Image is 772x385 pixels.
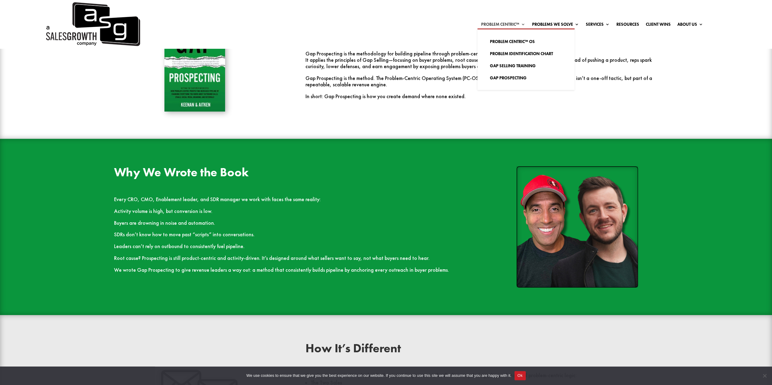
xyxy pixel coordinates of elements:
span: No [761,373,767,379]
p: Root cause? Prospecting is still product-centric and activity-driven. It’s designed around what s... [114,255,467,267]
img: Keenan Will 4 [517,166,638,287]
a: Gap Prospecting [484,72,568,84]
a: Problem Centric™ [481,22,525,29]
a: Resources [616,22,639,29]
span: We use cookies to ensure that we give you the best experience on our website. If you continue to ... [246,373,511,379]
div: Gap Prospecting is the methodology for building pipeline through problem-centric outreach. [305,51,658,100]
p: Buyers are drowning in noise and automation. [114,220,467,232]
a: Problem Identification Chart [484,48,568,60]
button: Ok [514,371,526,380]
a: Gap Selling Training [484,60,568,72]
h2: How It’s Different [305,342,658,357]
h2: Why We Wrote the Book [114,166,467,181]
p: Activity volume is high, but conversion is low. [114,208,467,220]
a: About Us [677,22,703,29]
p: It applies the principles of Gap Selling—focusing on buyer problems, root causes, and impacts—to ... [305,57,658,75]
p: We wrote Gap Prospecting to give revenue leaders a way out: a method that consistently builds pip... [114,267,467,273]
p: Every CRO, CMO, Enablement leader, and SDR manager we work with faces the same reality: [114,196,467,208]
a: Services [585,22,609,29]
p: Leaders can’t rely on outbound to consistently fuel pipeline. [114,243,467,255]
p: SDRs don’t know how to move past “scripts” into conversations. [114,231,467,243]
p: Gap Prospecting is the method. The Problem-Centric Operating System (PC-OS™) is what supports it—... [305,75,658,93]
a: Problem Centric™ OS [484,35,568,48]
img: Gap Prospecting - Coming This Fall [164,21,225,111]
p: In short: Gap Prospecting is how you create demand where none existed. [305,93,658,100]
a: Problems We Solve [532,22,579,29]
a: Client Wins [646,22,670,29]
